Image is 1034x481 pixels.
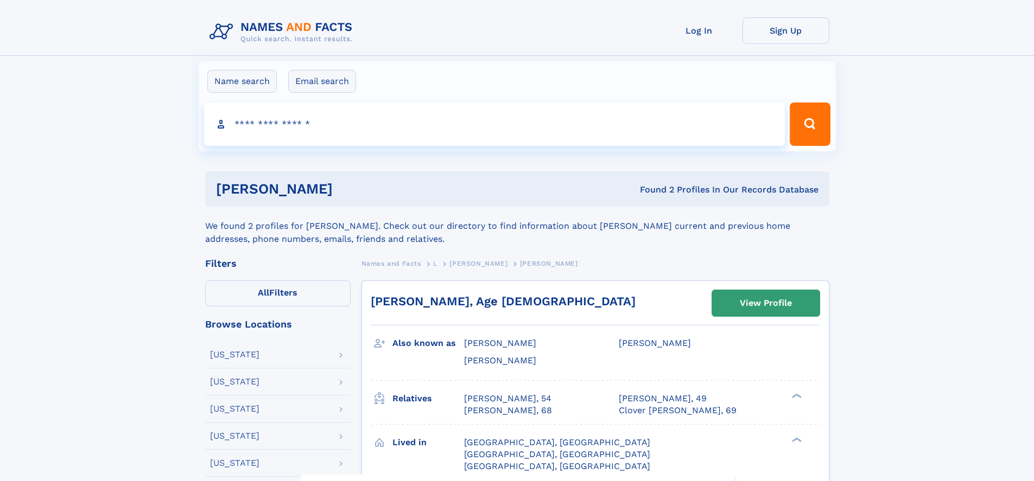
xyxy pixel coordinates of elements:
[520,260,578,267] span: [PERSON_NAME]
[464,405,552,416] a: [PERSON_NAME], 68
[464,393,551,405] a: [PERSON_NAME], 54
[205,207,829,246] div: We found 2 profiles for [PERSON_NAME]. Check out our directory to find information about [PERSON_...
[210,405,259,413] div: [US_STATE]
[790,102,830,146] button: Search Button
[207,70,277,93] label: Name search
[486,184,819,196] div: Found 2 Profiles In Our Records Database
[258,287,269,298] span: All
[464,355,536,365] span: [PERSON_NAME]
[743,17,829,44] a: Sign Up
[464,338,536,348] span: [PERSON_NAME]
[392,389,464,408] h3: Relatives
[449,256,508,270] a: [PERSON_NAME]
[464,461,650,471] span: [GEOGRAPHIC_DATA], [GEOGRAPHIC_DATA]
[210,350,259,359] div: [US_STATE]
[205,280,351,306] label: Filters
[392,433,464,452] h3: Lived in
[619,338,691,348] span: [PERSON_NAME]
[210,432,259,440] div: [US_STATE]
[619,405,737,416] a: Clover [PERSON_NAME], 69
[656,17,743,44] a: Log In
[712,290,820,316] a: View Profile
[433,260,437,267] span: L
[288,70,356,93] label: Email search
[216,182,486,196] h1: [PERSON_NAME]
[361,256,421,270] a: Names and Facts
[789,392,802,399] div: ❯
[204,102,785,146] input: search input
[619,393,707,405] a: [PERSON_NAME], 49
[464,449,650,459] span: [GEOGRAPHIC_DATA], [GEOGRAPHIC_DATA]
[210,459,259,467] div: [US_STATE]
[205,259,351,268] div: Filters
[789,436,802,443] div: ❯
[205,17,361,47] img: Logo Names and Facts
[464,437,650,447] span: [GEOGRAPHIC_DATA], [GEOGRAPHIC_DATA]
[371,294,636,308] a: [PERSON_NAME], Age [DEMOGRAPHIC_DATA]
[205,319,351,329] div: Browse Locations
[740,291,792,316] div: View Profile
[449,260,508,267] span: [PERSON_NAME]
[433,256,437,270] a: L
[392,334,464,352] h3: Also known as
[210,377,259,386] div: [US_STATE]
